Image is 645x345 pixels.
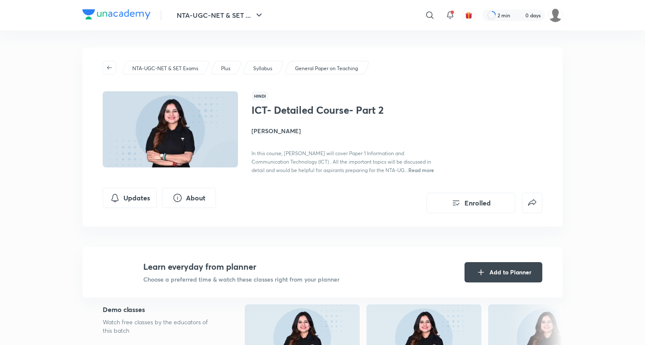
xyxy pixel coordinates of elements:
p: NTA-UGC-NET & SET Exams [132,65,198,72]
h1: ICT- Detailed Course- Part 2 [251,104,390,116]
button: Updates [103,188,157,208]
span: In this course, [PERSON_NAME] will cover Paper 1 Information and Communication Technology (ICT) .... [251,150,431,173]
p: Syllabus [253,65,272,72]
h5: Demo classes [103,304,218,315]
button: false [522,193,542,213]
button: avatar [462,8,476,22]
button: About [162,188,216,208]
button: NTA-UGC-NET & SET ... [172,7,269,24]
p: General Paper on Teaching [295,65,358,72]
img: Company Logo [82,9,150,19]
a: Company Logo [82,9,150,22]
p: Plus [221,65,230,72]
img: Thumbnail [101,90,239,168]
img: streak [515,11,524,19]
a: General Paper on Teaching [294,65,360,72]
button: Add to Planner [465,262,542,282]
h4: Learn everyday from planner [143,260,339,273]
span: Hindi [251,91,268,101]
p: Watch free classes by the educators of this batch [103,318,218,335]
a: Plus [220,65,232,72]
button: Enrolled [426,193,515,213]
p: Choose a preferred time & watch these classes right from your planner [143,275,339,284]
img: SRITAMA CHATTERJEE [548,8,563,22]
h4: [PERSON_NAME] [251,126,441,135]
a: NTA-UGC-NET & SET Exams [131,65,200,72]
img: avatar [465,11,473,19]
span: Read more [408,167,434,173]
a: Syllabus [252,65,274,72]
